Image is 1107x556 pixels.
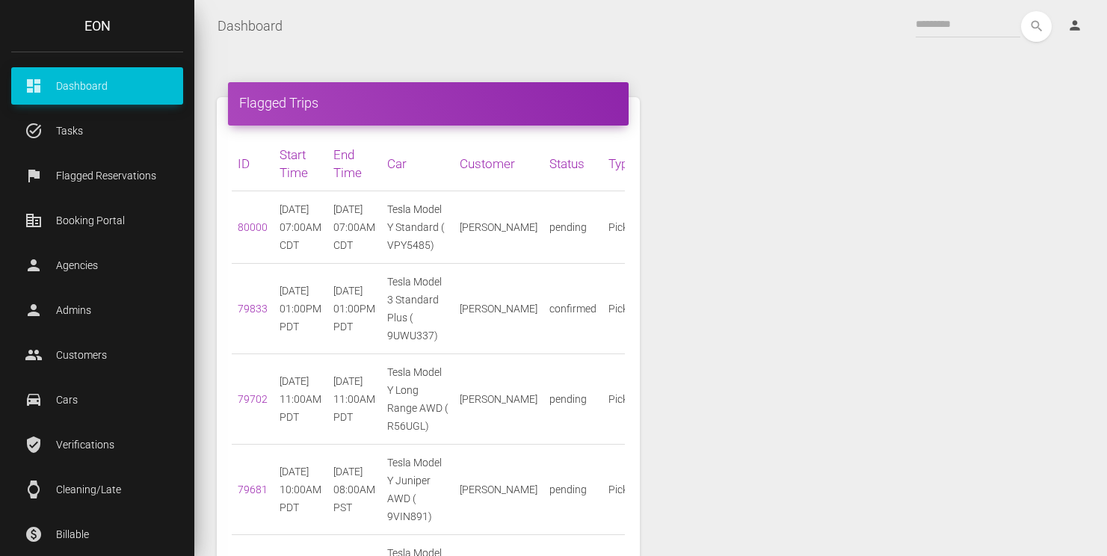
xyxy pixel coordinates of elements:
[22,478,172,501] p: Cleaning/Late
[543,137,602,191] th: Status
[543,354,602,445] td: pending
[454,264,543,354] td: [PERSON_NAME]
[274,354,327,445] td: [DATE] 11:00AM PDT
[327,264,381,354] td: [DATE] 01:00PM PDT
[381,354,454,445] td: Tesla Model Y Long Range AWD ( R56UGL)
[274,264,327,354] td: [DATE] 01:00PM PDT
[22,433,172,456] p: Verifications
[274,445,327,535] td: [DATE] 10:00AM PDT
[11,336,183,374] a: people Customers
[602,264,650,354] td: Pick Up
[381,264,454,354] td: Tesla Model 3 Standard Plus ( 9UWU337)
[11,202,183,239] a: corporate_fare Booking Portal
[454,191,543,264] td: [PERSON_NAME]
[1021,11,1052,42] button: search
[1056,11,1096,41] a: person
[218,7,283,45] a: Dashboard
[238,303,268,315] a: 79833
[381,191,454,264] td: Tesla Model Y Standard ( VPY5485)
[239,93,617,112] h4: Flagged Trips
[454,354,543,445] td: [PERSON_NAME]
[22,523,172,546] p: Billable
[22,120,172,142] p: Tasks
[327,191,381,264] td: [DATE] 07:00AM CDT
[22,344,172,366] p: Customers
[274,137,327,191] th: Start Time
[454,445,543,535] td: [PERSON_NAME]
[11,291,183,329] a: person Admins
[11,67,183,105] a: dashboard Dashboard
[1067,18,1082,33] i: person
[11,112,183,149] a: task_alt Tasks
[602,445,650,535] td: Pick Up
[11,157,183,194] a: flag Flagged Reservations
[238,221,268,233] a: 80000
[543,445,602,535] td: pending
[381,137,454,191] th: Car
[543,264,602,354] td: confirmed
[11,381,183,418] a: drive_eta Cars
[11,516,183,553] a: paid Billable
[22,164,172,187] p: Flagged Reservations
[232,137,274,191] th: ID
[11,247,183,284] a: person Agencies
[22,389,172,411] p: Cars
[238,484,268,495] a: 79681
[11,426,183,463] a: verified_user Verifications
[22,254,172,277] p: Agencies
[381,445,454,535] td: Tesla Model Y Juniper AWD ( 9VIN891)
[22,209,172,232] p: Booking Portal
[11,471,183,508] a: watch Cleaning/Late
[327,445,381,535] td: [DATE] 08:00AM PST
[602,137,650,191] th: Type
[22,75,172,97] p: Dashboard
[327,354,381,445] td: [DATE] 11:00AM PDT
[454,137,543,191] th: Customer
[22,299,172,321] p: Admins
[602,191,650,264] td: Pick Up
[327,137,381,191] th: End Time
[602,354,650,445] td: Pick Up
[543,191,602,264] td: pending
[238,393,268,405] a: 79702
[274,191,327,264] td: [DATE] 07:00AM CDT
